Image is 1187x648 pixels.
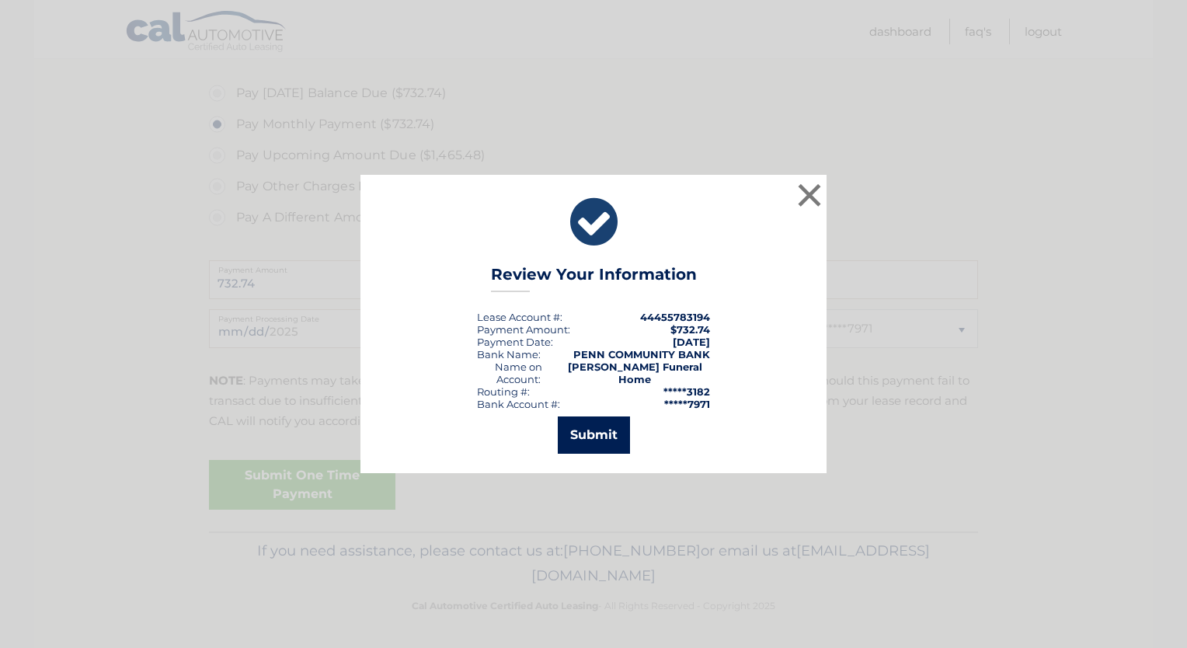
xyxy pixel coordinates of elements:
[477,336,553,348] div: :
[477,361,560,385] div: Name on Account:
[673,336,710,348] span: [DATE]
[477,323,570,336] div: Payment Amount:
[640,311,710,323] strong: 44455783194
[477,398,560,410] div: Bank Account #:
[477,311,562,323] div: Lease Account #:
[558,416,630,454] button: Submit
[477,336,551,348] span: Payment Date
[477,385,530,398] div: Routing #:
[794,179,825,211] button: ×
[477,348,541,361] div: Bank Name:
[568,361,702,385] strong: [PERSON_NAME] Funeral Home
[573,348,710,361] strong: PENN COMMUNITY BANK
[670,323,710,336] span: $732.74
[491,265,697,292] h3: Review Your Information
